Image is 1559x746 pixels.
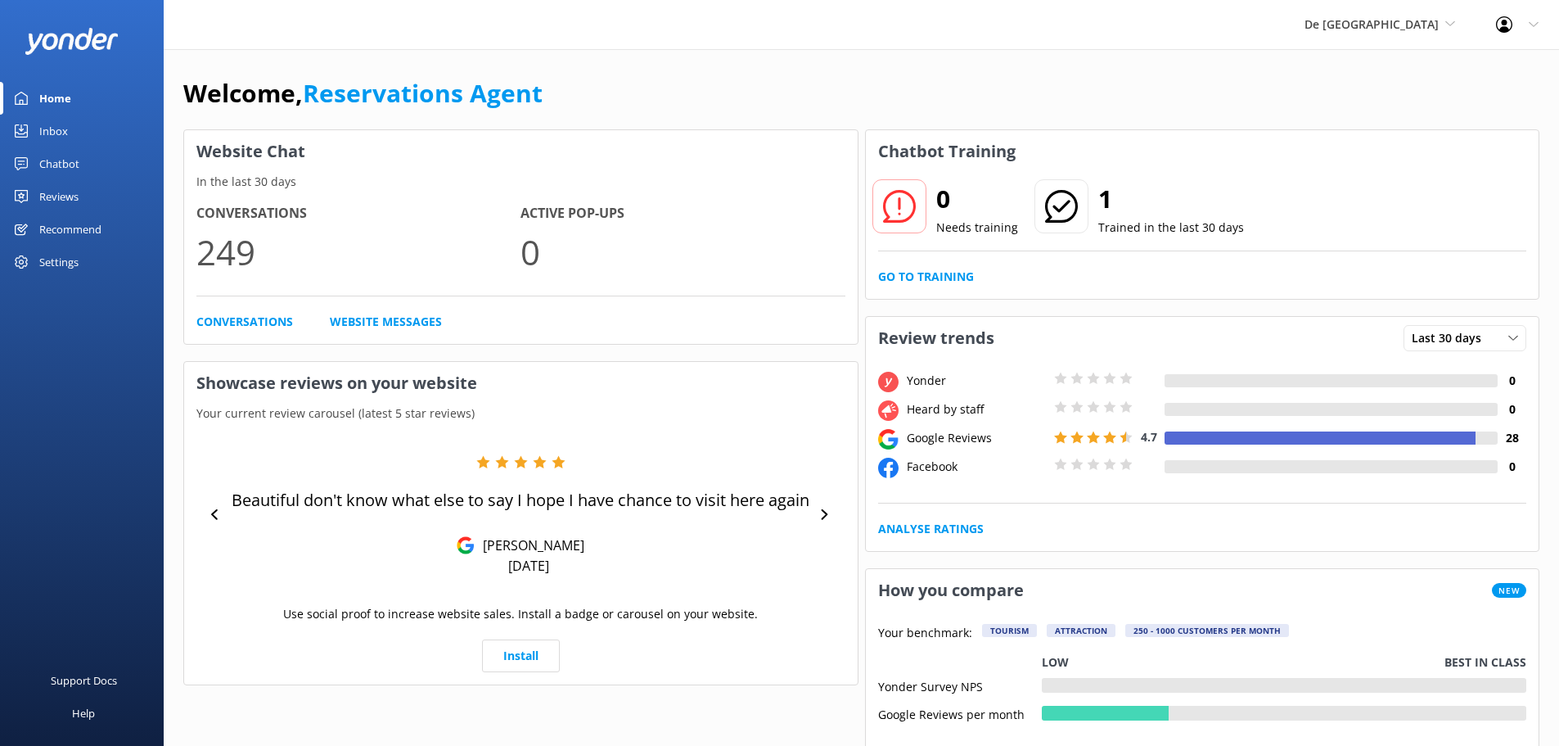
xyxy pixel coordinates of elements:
[878,706,1042,721] div: Google Reviews per month
[936,219,1018,237] p: Needs training
[936,179,1018,219] h2: 0
[903,400,1050,418] div: Heard by staff
[878,520,984,538] a: Analyse Ratings
[520,224,845,279] p: 0
[1098,179,1244,219] h2: 1
[1098,219,1244,237] p: Trained in the last 30 days
[866,569,1036,612] h3: How you compare
[25,28,119,55] img: yonder-white-logo.png
[1412,329,1491,347] span: Last 30 days
[1444,653,1526,671] p: Best in class
[1125,624,1289,637] div: 250 - 1000 customers per month
[39,147,79,180] div: Chatbot
[482,640,560,672] a: Install
[903,429,1050,447] div: Google Reviews
[232,489,809,512] p: Beautiful don't know what else to say I hope I have chance to visit here again
[457,536,475,554] img: Google Reviews
[51,664,117,697] div: Support Docs
[1141,429,1157,445] span: 4.7
[39,82,71,115] div: Home
[196,203,520,224] h4: Conversations
[184,173,858,191] p: In the last 30 days
[39,180,79,213] div: Reviews
[283,605,758,623] p: Use social proof to increase website sales. Install a badge or carousel on your website.
[866,317,1007,359] h3: Review trends
[303,76,543,110] a: Reservations Agent
[1498,372,1526,390] h4: 0
[520,203,845,224] h4: Active Pop-ups
[508,557,549,575] p: [DATE]
[878,624,972,644] p: Your benchmark:
[903,458,1050,476] div: Facebook
[1498,429,1526,447] h4: 28
[39,115,68,147] div: Inbox
[878,268,974,286] a: Go to Training
[196,224,520,279] p: 249
[1047,624,1115,637] div: Attraction
[1042,653,1069,671] p: Low
[1492,583,1526,598] span: New
[184,362,858,405] h3: Showcase reviews on your website
[39,246,79,278] div: Settings
[39,213,101,246] div: Recommend
[1498,400,1526,418] h4: 0
[196,313,293,331] a: Conversations
[866,130,1028,173] h3: Chatbot Training
[184,130,858,173] h3: Website Chat
[475,536,584,554] p: [PERSON_NAME]
[878,678,1042,693] div: Yonder Survey NPS
[982,624,1037,637] div: Tourism
[903,372,1050,390] div: Yonder
[184,405,858,423] p: Your current review carousel (latest 5 star reviews)
[72,697,95,730] div: Help
[183,74,543,113] h1: Welcome,
[1304,16,1439,32] span: De [GEOGRAPHIC_DATA]
[1498,458,1526,476] h4: 0
[330,313,442,331] a: Website Messages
